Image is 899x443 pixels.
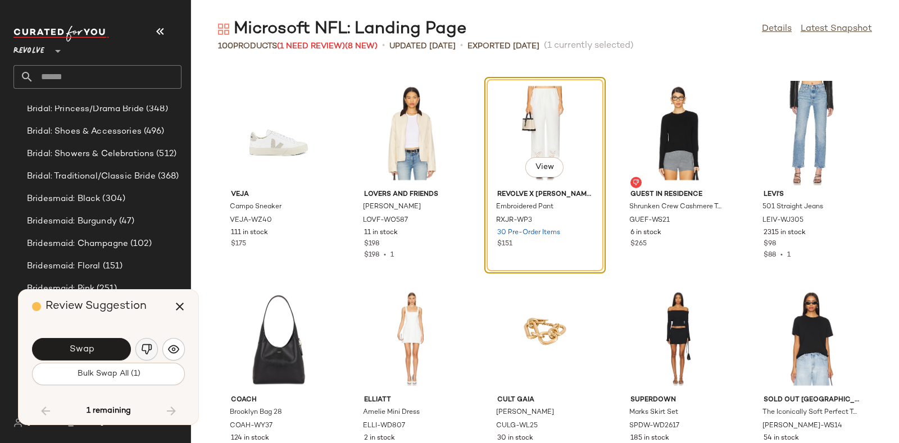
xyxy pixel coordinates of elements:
[32,363,185,385] button: Bulk Swap All (1)
[231,190,326,200] span: Veja
[363,216,408,226] span: LOVF-WO587
[762,216,803,226] span: LEIV-WJ305
[231,239,246,249] span: $175
[496,216,532,226] span: RXJR-WP3
[364,239,379,249] span: $198
[355,286,469,391] img: ELLI-WD807_V1.jpg
[230,421,273,431] span: COAH-WY37
[27,193,100,205] span: Bridesmaid: Black
[27,103,144,116] span: Bridal: Princess/Drama Bride
[762,421,842,431] span: [PERSON_NAME]-WS14
[32,338,131,360] button: Swap
[13,26,109,42] img: cfy_white_logo.C9jOOHJF.svg
[230,216,272,226] span: VEJA-WZ40
[764,190,859,200] span: LEVI'S
[230,202,281,212] span: Campo Sneaker
[156,170,179,183] span: (368)
[535,163,554,172] span: View
[363,421,405,431] span: ELLI-WD807
[277,42,345,51] span: (1 Need Review)
[544,39,634,53] span: (1 currently selected)
[801,22,872,36] a: Latest Snapshot
[363,202,421,212] span: [PERSON_NAME]
[755,81,868,185] img: LEIV-WJ305_V1.jpg
[46,300,147,312] span: Review Suggestion
[525,157,564,177] button: View
[94,282,117,295] span: (251)
[629,421,679,431] span: SPDW-WD2617
[488,81,602,185] img: RXJR-WP3_V1.jpg
[467,40,539,52] p: Exported [DATE]
[629,408,678,418] span: Marks Skirt Set
[117,215,135,228] span: (47)
[363,408,420,418] span: Amelie Mini Dress
[27,215,117,228] span: Bridesmaid: Burgundy
[379,252,391,259] span: •
[141,344,152,355] img: svg%3e
[764,228,806,238] span: 2315 in stock
[27,238,128,250] span: Bridesmaid: Champagne
[762,22,792,36] a: Details
[621,81,735,185] img: GUEF-WS21_V1.jpg
[787,252,791,259] span: 1
[27,148,154,161] span: Bridal: Showers & Celebrations
[218,18,466,40] div: Microsoft NFL: Landing Page
[496,408,554,418] span: [PERSON_NAME]
[101,260,123,273] span: (151)
[621,286,735,391] img: SPDW-WD2617_V1.jpg
[488,286,602,391] img: CULG-WL25_V1.jpg
[630,228,661,238] span: 6 in stock
[629,202,725,212] span: Shrunken Crew Cashmere Top
[218,40,378,52] div: Products
[764,252,776,259] span: $88
[100,193,125,205] span: (304)
[154,148,176,161] span: (512)
[168,344,179,355] img: svg%3e
[630,239,647,249] span: $265
[497,395,593,405] span: Cult Gaia
[762,408,858,418] span: The Iconically Soft Perfect Tee
[764,395,859,405] span: Sold Out [GEOGRAPHIC_DATA]
[231,395,326,405] span: Coach
[222,81,335,185] img: VEJA-WZ40_V1.jpg
[218,24,229,35] img: svg%3e
[630,395,726,405] span: superdown
[364,190,460,200] span: Lovers and Friends
[391,252,394,259] span: 1
[128,238,152,250] span: (102)
[629,216,670,226] span: GUEF-WS21
[496,421,538,431] span: CULG-WL25
[13,418,22,427] img: svg%3e
[776,252,787,259] span: •
[218,42,233,51] span: 100
[142,125,165,138] span: (496)
[460,39,463,53] span: •
[222,286,335,391] img: COAH-WY37_V1.jpg
[364,395,460,405] span: ELLIATT
[69,344,94,355] span: Swap
[355,81,469,185] img: LOVF-WO587_V1.jpg
[76,369,140,378] span: Bulk Swap All (1)
[345,42,378,51] span: (8 New)
[633,179,639,186] img: svg%3e
[27,282,94,295] span: Bridesmaid: Pink
[27,125,142,138] span: Bridal: Shoes & Accessories
[389,40,456,52] p: updated [DATE]
[755,286,868,391] img: SNYR-WS14_V1.jpg
[364,252,379,259] span: $198
[13,38,44,58] span: Revolve
[764,239,776,249] span: $98
[762,202,823,212] span: 501 Straight Jeans
[27,170,156,183] span: Bridal: Traditional/Classic Bride
[27,260,101,273] span: Bridesmaid: Floral
[630,190,726,200] span: Guest In Residence
[231,228,268,238] span: 111 in stock
[230,408,282,418] span: Brooklyn Bag 28
[364,228,398,238] span: 11 in stock
[496,202,553,212] span: Embroidered Pant
[144,103,168,116] span: (348)
[87,406,131,416] span: 1 remaining
[382,39,385,53] span: •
